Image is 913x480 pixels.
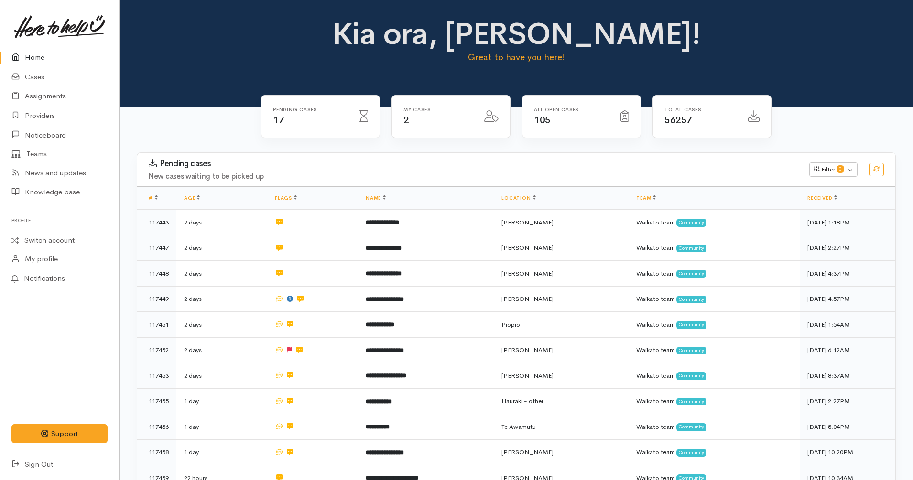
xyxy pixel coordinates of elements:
[137,439,176,465] td: 117458
[137,210,176,235] td: 117443
[809,162,858,177] button: Filter0
[534,107,609,112] h6: All Open cases
[629,337,800,363] td: Waikato team
[149,172,798,181] h4: New cases waiting to be picked up
[501,448,554,456] span: [PERSON_NAME]
[137,337,176,363] td: 117452
[629,235,800,261] td: Waikato team
[800,312,895,338] td: [DATE] 1:54AM
[629,414,800,440] td: Waikato team
[501,244,554,252] span: [PERSON_NAME]
[137,286,176,312] td: 117449
[664,114,692,126] span: 56257
[176,210,267,235] td: 2 days
[501,346,554,354] span: [PERSON_NAME]
[800,235,895,261] td: [DATE] 2:27PM
[329,17,703,51] h1: Kia ora, [PERSON_NAME]!
[676,245,706,252] span: Community
[403,107,473,112] h6: My cases
[176,286,267,312] td: 2 days
[366,195,386,201] a: Name
[275,195,297,201] a: Flags
[800,337,895,363] td: [DATE] 6:12AM
[137,312,176,338] td: 117451
[501,397,543,405] span: Hauraki - other
[629,210,800,235] td: Waikato team
[800,388,895,414] td: [DATE] 2:27PM
[184,195,200,201] a: Age
[629,363,800,389] td: Waikato team
[149,159,798,169] h3: Pending cases
[676,347,706,354] span: Community
[800,210,895,235] td: [DATE] 1:18PM
[501,320,520,329] span: Piopio
[629,286,800,312] td: Waikato team
[501,269,554,277] span: [PERSON_NAME]
[664,107,737,112] h6: Total cases
[501,423,536,431] span: Te Awamutu
[137,388,176,414] td: 117455
[800,363,895,389] td: [DATE] 8:37AM
[676,270,706,277] span: Community
[137,363,176,389] td: 117453
[273,114,284,126] span: 17
[501,218,554,226] span: [PERSON_NAME]
[176,337,267,363] td: 2 days
[273,107,348,112] h6: Pending cases
[676,296,706,303] span: Community
[403,114,409,126] span: 2
[636,195,656,201] a: Team
[800,261,895,287] td: [DATE] 4:37PM
[11,214,108,227] h6: Profile
[501,295,554,303] span: [PERSON_NAME]
[676,321,706,329] span: Community
[137,414,176,440] td: 117456
[629,439,800,465] td: Waikato team
[676,372,706,380] span: Community
[534,114,551,126] span: 105
[800,286,895,312] td: [DATE] 4:57PM
[176,388,267,414] td: 1 day
[176,363,267,389] td: 2 days
[176,261,267,287] td: 2 days
[807,195,837,201] a: Received
[800,414,895,440] td: [DATE] 5:04PM
[137,235,176,261] td: 117447
[629,388,800,414] td: Waikato team
[629,261,800,287] td: Waikato team
[676,398,706,405] span: Community
[149,195,158,201] a: #
[501,372,554,380] span: [PERSON_NAME]
[676,423,706,431] span: Community
[676,219,706,226] span: Community
[800,439,895,465] td: [DATE] 10:20PM
[11,424,108,444] button: Support
[176,439,267,465] td: 1 day
[176,312,267,338] td: 2 days
[501,195,535,201] a: Location
[837,165,844,173] span: 0
[176,414,267,440] td: 1 day
[329,51,703,64] p: Great to have you here!
[676,449,706,457] span: Community
[176,235,267,261] td: 2 days
[137,261,176,287] td: 117448
[629,312,800,338] td: Waikato team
